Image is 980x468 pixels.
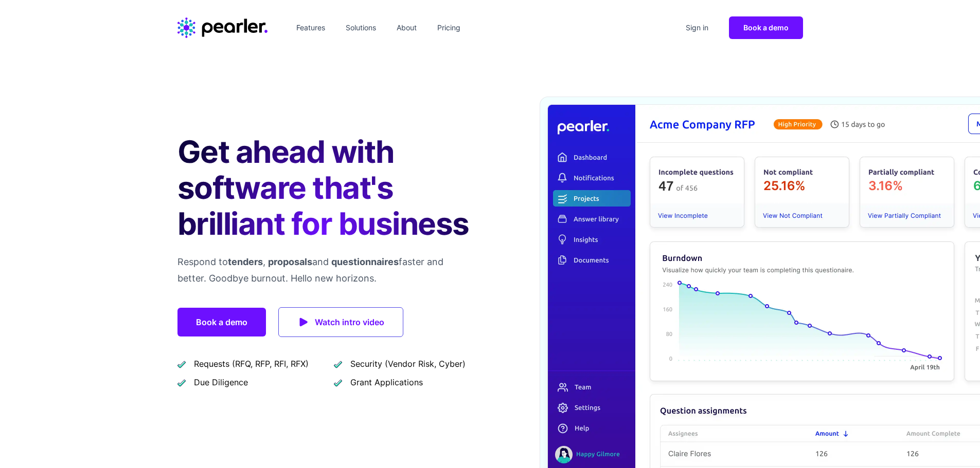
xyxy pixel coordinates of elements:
img: checkmark [177,360,186,368]
img: checkmark [334,378,342,387]
a: Book a demo [177,308,266,336]
span: Due Diligence [194,376,248,388]
img: checkmark [177,378,186,387]
span: Book a demo [743,23,789,32]
span: Security (Vendor Risk, Cyber) [350,358,466,370]
span: Watch intro video [315,315,384,329]
span: Grant Applications [350,376,423,388]
span: proposals [268,256,312,267]
img: checkmark [334,360,342,368]
span: questionnaires [331,256,399,267]
a: Watch intro video [278,307,403,337]
span: tenders [228,256,263,267]
p: Respond to , and faster and better. Goodbye burnout. Hello new horizons. [177,254,474,287]
span: Requests (RFQ, RFP, RFI, RFX) [194,358,309,370]
a: Sign in [682,20,712,36]
a: Solutions [342,20,380,36]
a: Features [292,20,329,36]
a: Book a demo [729,16,803,39]
a: About [393,20,421,36]
a: Home [177,17,268,38]
h1: Get ahead with software that's brilliant for business [177,134,474,241]
a: Pricing [433,20,465,36]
